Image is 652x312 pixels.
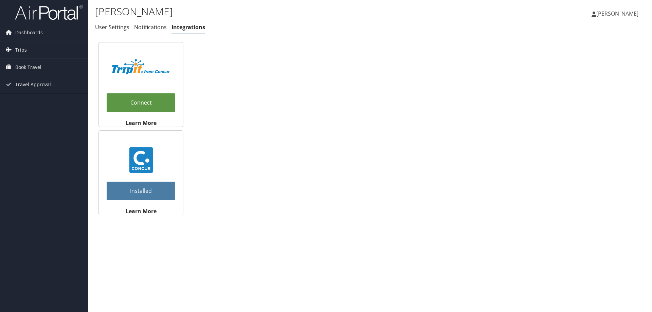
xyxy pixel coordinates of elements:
[126,207,157,215] strong: Learn More
[112,59,170,74] img: TripIt_Logo_Color_SOHP.png
[171,23,205,31] a: Integrations
[107,182,175,200] a: Installed
[596,10,638,17] span: [PERSON_NAME]
[15,59,41,76] span: Book Travel
[128,147,154,173] img: concur_23.png
[107,93,175,112] a: Connect
[95,23,129,31] a: User Settings
[592,3,645,24] a: [PERSON_NAME]
[134,23,167,31] a: Notifications
[15,76,51,93] span: Travel Approval
[15,4,83,20] img: airportal-logo.png
[126,119,157,127] strong: Learn More
[95,4,462,19] h1: [PERSON_NAME]
[15,24,43,41] span: Dashboards
[15,41,27,58] span: Trips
